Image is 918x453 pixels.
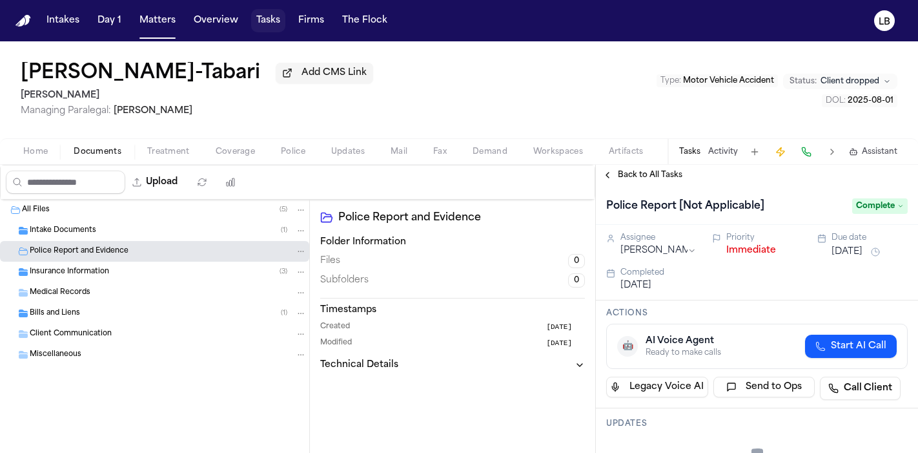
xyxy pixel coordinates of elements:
[746,143,764,161] button: Add Task
[320,359,398,372] h3: Technical Details
[6,171,125,194] input: Search files
[281,147,305,157] span: Police
[546,322,572,333] span: [DATE]
[862,147,897,157] span: Assistant
[320,274,369,287] span: Subfolders
[660,77,681,85] span: Type :
[280,268,287,275] span: ( 3 )
[251,9,285,32] button: Tasks
[620,268,908,278] div: Completed
[831,340,886,353] span: Start AI Call
[293,9,329,32] button: Firms
[320,236,585,249] h3: Folder Information
[320,304,585,317] h3: Timestamps
[852,198,908,214] span: Complete
[320,338,352,349] span: Modified
[320,359,585,372] button: Technical Details
[30,288,90,299] span: Medical Records
[22,205,50,216] span: All Files
[679,147,700,157] button: Tasks
[30,226,96,237] span: Intake Documents
[820,377,901,400] a: Call Client
[620,233,697,243] div: Assignee
[134,9,181,32] button: Matters
[618,170,682,180] span: Back to All Tasks
[276,63,373,83] button: Add CMS Link
[320,255,340,268] span: Files
[320,322,350,333] span: Created
[147,147,190,157] span: Treatment
[609,147,644,157] span: Artifacts
[92,9,127,32] button: Day 1
[331,147,365,157] span: Updates
[849,147,897,157] button: Assistant
[596,170,689,180] button: Back to All Tasks
[821,76,879,87] span: Client dropped
[646,348,721,358] div: Ready to make calls
[281,227,287,234] span: ( 1 )
[708,147,738,157] button: Activity
[868,244,883,260] button: Snooze task
[568,254,585,268] span: 0
[601,196,770,216] h1: Police Report [Not Applicable]
[622,340,633,353] span: 🤖
[280,206,287,213] span: ( 5 )
[15,15,31,27] img: Finch Logo
[783,74,897,89] button: Change status from Client dropped
[726,233,802,243] div: Priority
[15,15,31,27] a: Home
[21,62,260,85] h1: [PERSON_NAME]-Tabari
[606,308,908,319] h3: Actions
[30,246,128,257] span: Police Report and Evidence
[74,147,121,157] span: Documents
[30,329,112,340] span: Client Communication
[822,94,897,107] button: Edit DOL: 2025-08-01
[546,338,572,349] span: [DATE]
[473,147,507,157] span: Demand
[546,338,585,349] button: [DATE]
[301,67,367,79] span: Add CMS Link
[826,97,846,105] span: DOL :
[189,9,243,32] a: Overview
[337,9,393,32] button: The Flock
[713,377,815,397] button: Send to Ops
[41,9,85,32] button: Intakes
[568,273,585,288] span: 0
[114,106,192,116] span: [PERSON_NAME]
[805,335,897,358] button: Start AI Call
[771,143,790,161] button: Create Immediate Task
[216,147,255,157] span: Coverage
[646,335,721,348] div: AI Voice Agent
[620,279,651,292] button: [DATE]
[797,143,815,161] button: Make a Call
[281,310,287,317] span: ( 1 )
[879,17,890,26] text: LB
[433,147,447,157] span: Fax
[606,377,708,397] button: Legacy Voice AI
[21,106,111,116] span: Managing Paralegal:
[21,88,373,103] h2: [PERSON_NAME]
[30,308,80,319] span: Bills and Liens
[21,62,260,85] button: Edit matter name
[726,244,776,257] button: Immediate
[831,233,908,243] div: Due date
[391,147,407,157] span: Mail
[546,322,585,333] button: [DATE]
[30,267,109,278] span: Insurance Information
[125,171,185,194] button: Upload
[683,77,774,85] span: Motor Vehicle Accident
[831,246,862,258] button: [DATE]
[657,74,778,87] button: Edit Type: Motor Vehicle Accident
[23,147,48,157] span: Home
[30,350,81,361] span: Miscellaneous
[848,97,893,105] span: 2025-08-01
[606,419,908,429] h3: Updates
[338,210,585,226] h2: Police Report and Evidence
[790,76,817,87] span: Status:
